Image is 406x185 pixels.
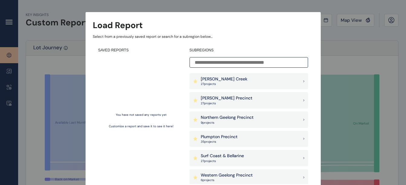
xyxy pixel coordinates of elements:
h3: Load Report [93,19,143,31]
p: Northern Geelong Precinct [201,115,254,121]
p: 6 project s [201,178,253,182]
p: Western Geelong Precinct [201,172,253,178]
p: Customize a report and save it to see it here! [109,124,174,128]
p: [PERSON_NAME] Creek [201,76,247,82]
p: 27 project s [201,82,247,86]
p: Select from a previously saved report or search for a subregion below... [93,34,313,39]
p: 35 project s [201,140,238,144]
p: Plumpton Precinct [201,134,238,140]
h4: SAVED REPORTS [98,48,184,53]
p: [PERSON_NAME] Precinct [201,95,252,101]
p: You have not saved any reports yet [116,113,167,117]
h4: SUBREGIONS [190,48,308,53]
p: 27 project s [201,159,244,163]
p: 27 project s [201,101,252,105]
p: Surf Coast & Bellarine [201,153,244,159]
p: 9 project s [201,121,254,125]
